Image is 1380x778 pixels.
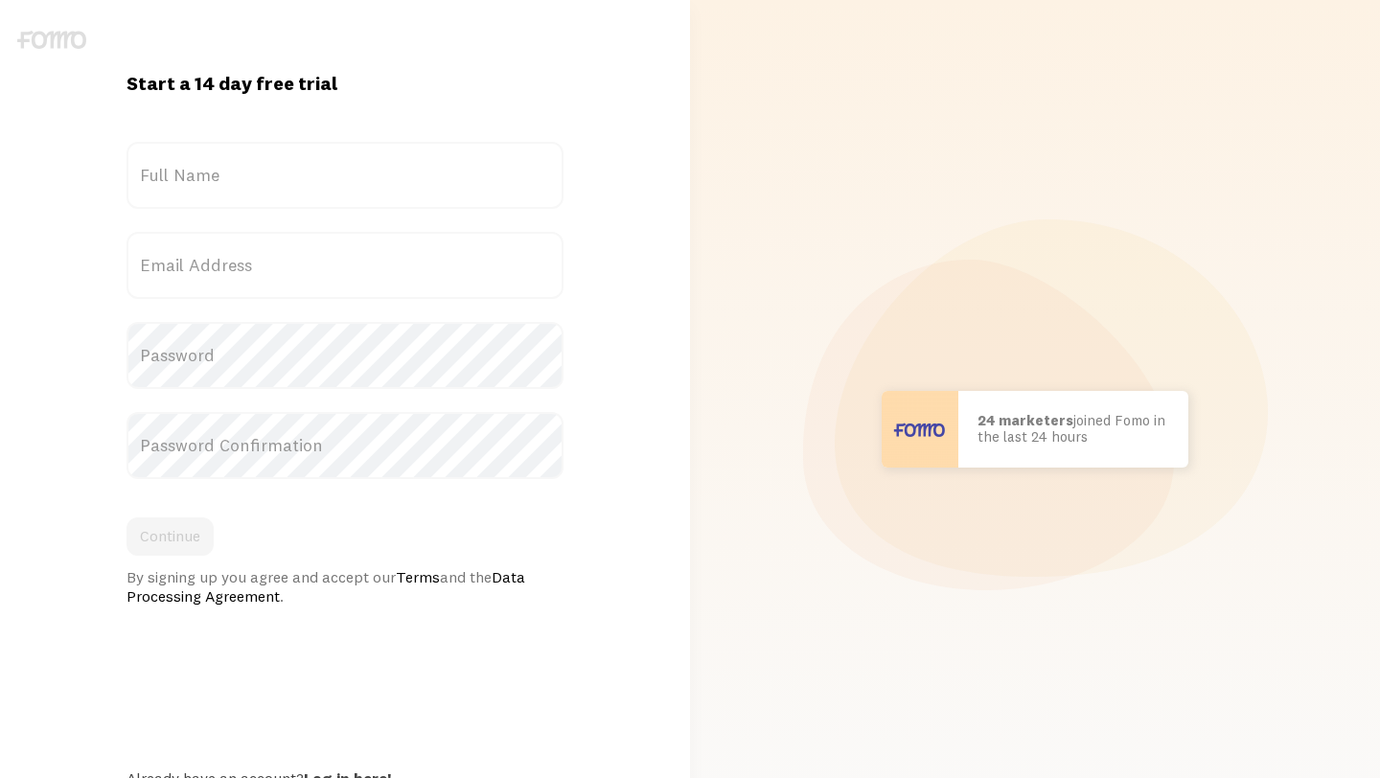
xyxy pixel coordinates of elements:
[126,567,563,606] div: By signing up you agree and accept our and the .
[977,413,1169,445] p: joined Fomo in the last 24 hours
[126,71,563,96] h1: Start a 14 day free trial
[882,391,958,468] img: User avatar
[126,232,563,299] label: Email Address
[126,142,563,209] label: Full Name
[126,412,563,479] label: Password Confirmation
[977,411,1073,429] b: 24 marketers
[396,567,440,586] a: Terms
[17,31,86,49] img: fomo-logo-gray-b99e0e8ada9f9040e2984d0d95b3b12da0074ffd48d1e5cb62ac37fc77b0b268.svg
[126,322,563,389] label: Password
[126,567,525,606] a: Data Processing Agreement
